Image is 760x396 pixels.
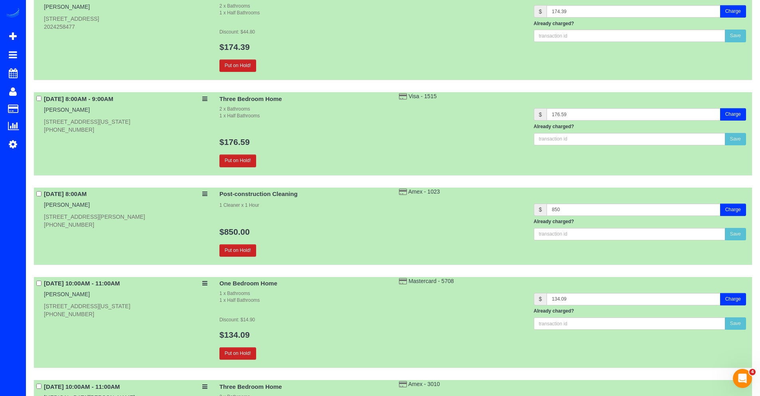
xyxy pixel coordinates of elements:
[720,204,746,216] button: Charge
[720,108,746,121] button: Charge
[219,347,256,360] button: Put on Hold!
[534,108,547,121] span: $
[219,154,256,167] button: Put on Hold!
[534,124,746,129] h5: Already charged?
[44,302,207,318] div: [STREET_ADDRESS][US_STATE] [PHONE_NUMBER]
[44,4,90,10] a: [PERSON_NAME]
[720,5,746,18] button: Charge
[44,384,207,390] h4: [DATE] 10:00AM - 11:00AM
[44,191,207,198] h4: [DATE] 8:00AM
[720,293,746,305] button: Charge
[408,381,440,387] a: Amex - 3010
[219,59,256,72] button: Put on Hold!
[44,15,207,31] div: [STREET_ADDRESS] 2024258477
[219,29,255,35] small: Discount: $44.80
[219,202,259,208] small: 1 Cleaner x 1 Hour
[44,280,207,287] h4: [DATE] 10:00AM - 11:00AM
[534,293,547,305] span: $
[219,280,387,287] h4: One Bedroom Home
[219,113,387,119] div: 1 x Half Bathrooms
[409,278,454,284] a: Mastercard - 5708
[219,317,255,323] small: Discount: $14.90
[219,330,250,339] a: $134.09
[219,297,387,304] div: 1 x Half Bathrooms
[534,5,547,18] span: $
[219,42,250,51] a: $174.39
[44,213,207,229] div: [STREET_ADDRESS][PERSON_NAME] [PHONE_NUMBER]
[534,133,725,145] input: transaction id
[409,93,437,99] a: Visa - 1515
[44,96,207,103] h4: [DATE] 8:00AM - 9:00AM
[733,369,752,388] iframe: Intercom live chat
[534,219,746,224] h5: Already charged?
[44,202,90,208] a: [PERSON_NAME]
[219,137,250,147] a: $176.59
[219,227,250,236] a: $850.00
[44,107,90,113] a: [PERSON_NAME]
[219,244,256,257] button: Put on Hold!
[219,191,387,198] h4: Post-construction Cleaning
[44,291,90,297] a: [PERSON_NAME]
[219,384,387,390] h4: Three Bedroom Home
[44,118,207,134] div: [STREET_ADDRESS][US_STATE] [PHONE_NUMBER]
[219,290,387,297] div: 1 x Bathrooms
[5,8,21,19] img: Automaid Logo
[534,317,725,330] input: transaction id
[408,188,440,195] a: Amex - 1023
[534,309,746,314] h5: Already charged?
[219,106,387,113] div: 2 x Bathrooms
[749,369,756,375] span: 4
[534,204,547,216] span: $
[534,228,725,240] input: transaction id
[219,96,387,103] h4: Three Bedroom Home
[534,30,725,42] input: transaction id
[534,21,746,26] h5: Already charged?
[219,10,387,16] div: 1 x Half Bathrooms
[219,3,387,10] div: 2 x Bathrooms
